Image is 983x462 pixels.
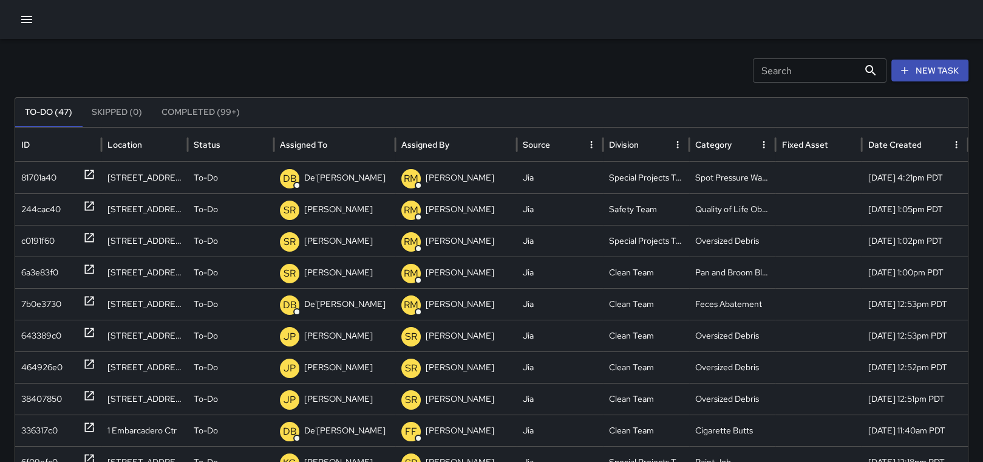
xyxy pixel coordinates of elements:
[82,98,152,127] button: Skipped (0)
[194,289,218,320] p: To-Do
[669,136,686,153] button: Division column menu
[194,194,218,225] p: To-Do
[107,139,142,150] div: Location
[304,226,373,257] p: [PERSON_NAME]
[781,139,828,150] div: Fixed Asset
[862,383,968,415] div: 10/14/2025, 12:51pm PDT
[862,320,968,351] div: 10/14/2025, 12:53pm PDT
[517,162,603,193] div: Jia
[280,139,327,150] div: Assigned To
[21,257,58,288] div: 6a3e83f0
[101,288,188,320] div: 564 Pacific Avenue
[517,288,603,320] div: Jia
[689,320,775,351] div: Oversized Debris
[101,351,188,383] div: 592 Pacific Avenue
[609,139,639,150] div: Division
[603,415,689,446] div: Clean Team
[426,289,494,320] p: [PERSON_NAME]
[517,257,603,288] div: Jia
[948,136,965,153] button: Date Created column menu
[101,162,188,193] div: 551 Pacific Avenue
[405,361,417,376] p: SR
[101,225,188,257] div: 345 Sansome Street
[603,193,689,225] div: Safety Team
[304,320,373,351] p: [PERSON_NAME]
[517,193,603,225] div: Jia
[21,194,61,225] div: 244cac40
[152,98,250,127] button: Completed (99+)
[603,351,689,383] div: Clean Team
[426,162,494,193] p: [PERSON_NAME]
[689,162,775,193] div: Spot Pressure Washing
[517,320,603,351] div: Jia
[603,162,689,193] div: Special Projects Team
[304,194,373,225] p: [PERSON_NAME]
[404,235,418,249] p: RM
[21,226,55,257] div: c0191f60
[194,384,218,415] p: To-Do
[862,257,968,288] div: 10/14/2025, 1:00pm PDT
[101,193,188,225] div: 1 Ecker Plaza
[689,257,775,288] div: Pan and Broom Block Faces
[426,257,494,288] p: [PERSON_NAME]
[689,415,775,446] div: Cigarette Butts
[284,235,296,249] p: SR
[101,320,188,351] div: 559 Pacific Avenue
[101,415,188,446] div: 1 Embarcadero Ctr
[517,351,603,383] div: Jia
[405,329,417,344] p: SR
[603,225,689,257] div: Special Projects Team
[194,415,218,446] p: To-Do
[689,193,775,225] div: Quality of Life Observation AM
[517,415,603,446] div: Jia
[426,320,494,351] p: [PERSON_NAME]
[194,162,218,193] p: To-Do
[21,415,58,446] div: 336317c0
[405,424,417,439] p: FF
[304,162,386,193] p: De'[PERSON_NAME]
[426,226,494,257] p: [PERSON_NAME]
[21,139,30,150] div: ID
[689,225,775,257] div: Oversized Debris
[862,351,968,383] div: 10/14/2025, 12:52pm PDT
[862,288,968,320] div: 10/14/2025, 12:53pm PDT
[21,384,62,415] div: 38407850
[284,266,296,281] p: SR
[862,193,968,225] div: 10/14/2025, 1:05pm PDT
[689,383,775,415] div: Oversized Debris
[426,415,494,446] p: [PERSON_NAME]
[194,320,218,351] p: To-Do
[304,289,386,320] p: De'[PERSON_NAME]
[404,203,418,218] p: RM
[405,393,417,407] p: SR
[21,352,63,383] div: 464926e0
[304,384,373,415] p: [PERSON_NAME]
[603,383,689,415] div: Clean Team
[304,415,386,446] p: De'[PERSON_NAME]
[284,393,296,407] p: JP
[689,351,775,383] div: Oversized Debris
[283,298,297,312] p: DB
[194,352,218,383] p: To-Do
[304,257,373,288] p: [PERSON_NAME]
[517,383,603,415] div: Jia
[404,298,418,312] p: RM
[603,257,689,288] div: Clean Team
[523,139,550,150] div: Source
[21,162,56,193] div: 81701a40
[101,383,188,415] div: 592 Pacific Avenue
[401,139,449,150] div: Assigned By
[862,415,968,446] div: 10/14/2025, 11:40am PDT
[755,136,772,153] button: Category column menu
[194,226,218,257] p: To-Do
[284,329,296,344] p: JP
[868,139,921,150] div: Date Created
[891,60,968,82] button: New Task
[689,288,775,320] div: Feces Abatement
[517,225,603,257] div: Jia
[283,424,297,439] p: DB
[695,139,732,150] div: Category
[603,288,689,320] div: Clean Team
[284,361,296,376] p: JP
[862,162,968,193] div: 10/14/2025, 4:21pm PDT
